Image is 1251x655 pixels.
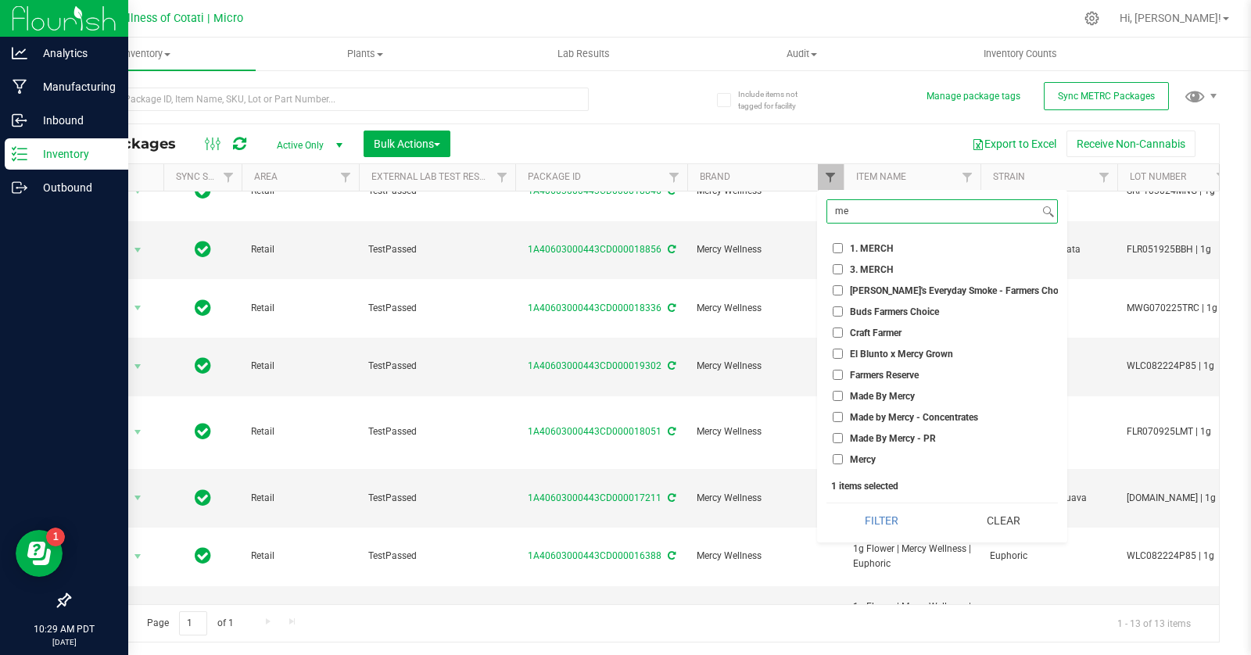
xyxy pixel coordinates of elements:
p: Inventory [27,145,121,163]
span: All Packages [81,135,192,152]
span: Inventory Counts [962,47,1078,61]
a: Audit [693,38,911,70]
input: Craft Farmer [833,327,843,338]
a: Package ID [528,171,581,182]
span: Sync from Compliance System [665,550,676,561]
span: Bulk Actions [374,138,440,150]
span: Sync from Compliance System [665,185,676,196]
span: In Sync [195,421,211,442]
span: TestPassed [368,424,506,439]
span: Sync from Compliance System [665,244,676,255]
span: Retail [251,242,349,257]
span: In Sync [195,487,211,509]
input: 1 [179,611,207,635]
p: Outbound [27,178,121,197]
input: 3. MERCH [833,264,843,274]
a: Brand [700,171,730,182]
p: 10:29 AM PDT [7,622,121,636]
span: select [128,297,148,319]
a: 1A40603000443CD000016388 [528,550,661,561]
span: Farmers Reserve [850,370,919,380]
a: 1A40603000443CD000019302 [528,360,661,371]
a: 1A40603000443CD000017211 [528,492,661,503]
span: 1g Flower | Mercy Wellness | Carambola [853,600,971,629]
inline-svg: Analytics [12,45,27,61]
a: Plants [256,38,474,70]
a: Lab Results [475,38,693,70]
p: [DATE] [7,636,121,648]
iframe: Resource center unread badge [46,528,65,546]
a: Filter [818,164,844,191]
span: select [128,356,148,378]
input: 1. MERCH [833,243,843,253]
a: Filter [333,164,359,191]
span: [PERSON_NAME]'s Everyday Smoke - Farmers Choice [850,286,1070,295]
inline-svg: Inventory [12,146,27,162]
span: TestPassed [368,359,506,374]
span: Mercy Wellness [697,491,834,506]
a: Filter [1209,164,1235,191]
span: Made by Mercy - Concentrates [850,413,978,422]
span: In Sync [195,545,211,567]
span: TestPassed [368,549,506,564]
span: FLR070925LMT | 1g [1127,424,1225,439]
span: MWG070225TRC | 1g [1127,301,1225,316]
button: Sync METRC Packages [1044,82,1169,110]
span: Made By Mercy [850,392,915,401]
span: Sync from Compliance System [665,360,676,371]
span: El Blunto x Mercy Grown [850,349,953,359]
button: Manage package tags [927,90,1020,103]
span: select [128,487,148,509]
span: Mercy Wellness [697,301,834,316]
span: TestPassed [368,491,506,506]
span: Euphoric [990,549,1108,564]
a: Sync Status [176,171,236,182]
span: WLC082224P85 | 1g [1127,359,1225,374]
span: Audit [694,47,910,61]
input: Mercy [833,454,843,464]
span: Retail [251,359,349,374]
span: Mercy [850,455,876,464]
p: Manufacturing [27,77,121,96]
span: Sync from Compliance System [665,426,676,437]
span: select [128,421,148,443]
span: In Sync [195,238,211,260]
span: In Sync [195,297,211,319]
span: [DOMAIN_NAME] | 1g [1127,491,1225,506]
a: Filter [955,164,980,191]
span: Include items not tagged for facility [738,88,816,112]
span: TestPassed [368,242,506,257]
a: External Lab Test Result [371,171,494,182]
iframe: Resource center [16,530,63,577]
button: Clear [948,503,1058,538]
input: Search [827,200,1039,223]
span: Inventory [38,47,256,61]
span: Retail [251,549,349,564]
a: 1A40603000443CD000018336 [528,302,661,313]
span: select [128,546,148,567]
input: Farmers Reserve [833,370,843,380]
a: 1A40603000443CD000018846 [528,185,661,196]
span: Retail [251,184,349,199]
a: 1A40603000443CD000018051 [528,426,661,437]
span: Retail [251,424,349,439]
span: FLR051925BBH | 1g [1127,242,1225,257]
a: Item Name [856,171,906,182]
inline-svg: Manufacturing [12,79,27,95]
a: Inventory Counts [911,38,1129,70]
span: Sync from Compliance System [665,492,676,503]
span: Sync METRC Packages [1058,91,1155,102]
span: TestPassed [368,301,506,316]
span: 1g Flower | Mercy Wellness | Euphoric [853,542,971,571]
span: Mercy Wellness [697,549,834,564]
span: 1. MERCH [850,244,893,253]
span: Made By Mercy - PR [850,434,936,443]
span: SRF103024MNG | 1g [1127,184,1225,199]
span: Retail [251,301,349,316]
div: Manage settings [1082,11,1102,26]
span: In Sync [195,603,211,625]
button: Bulk Actions [364,131,450,157]
input: Made By Mercy - PR [833,433,843,443]
input: [PERSON_NAME]'s Everyday Smoke - Farmers Choice [833,285,843,295]
a: Lot Number [1130,171,1186,182]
